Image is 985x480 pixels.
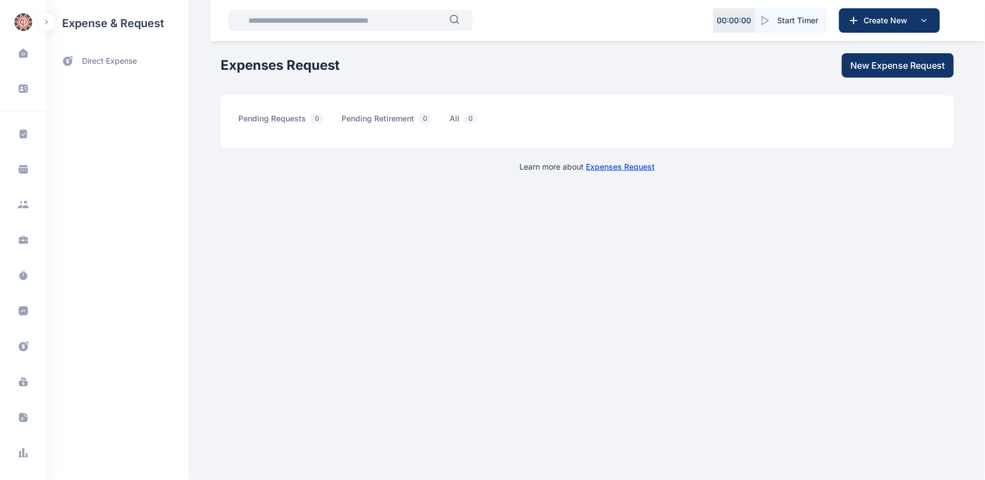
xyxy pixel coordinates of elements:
[310,113,324,124] span: 0
[238,113,341,130] a: pending requests0
[221,57,340,74] h1: Expenses Request
[717,15,752,26] p: 00 : 00 : 00
[450,113,495,130] a: all0
[82,55,137,67] span: direct expense
[341,113,450,130] a: pending retirement0
[450,113,482,130] span: all
[756,8,828,33] button: Start Timer
[842,53,954,78] button: New Expense Request
[419,113,432,124] span: 0
[341,113,436,130] span: pending retirement
[860,15,917,26] span: Create New
[839,8,940,33] button: Create New
[778,15,819,26] span: Start Timer
[238,113,328,130] span: pending requests
[464,113,477,124] span: 0
[851,59,945,72] span: New Expense Request
[520,161,655,172] p: Learn more about
[47,47,188,76] a: direct expense
[586,162,655,171] a: Expenses Request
